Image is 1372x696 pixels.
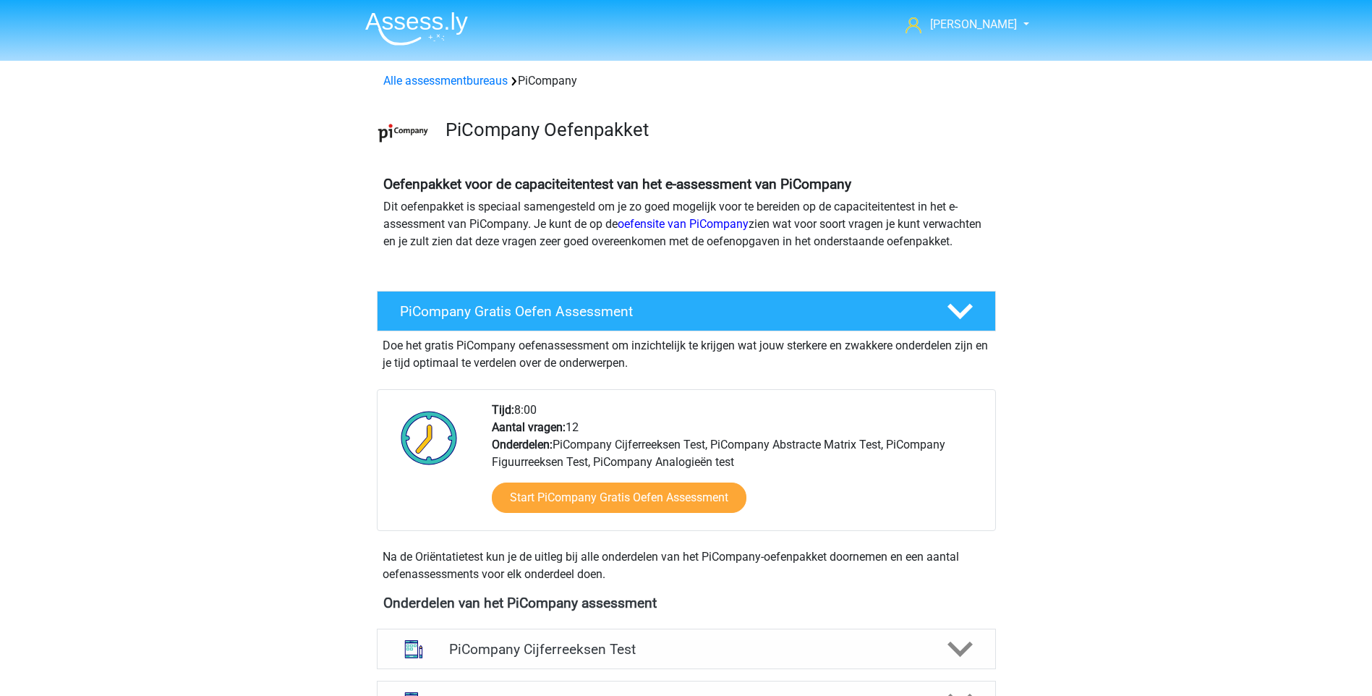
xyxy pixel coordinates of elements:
[618,217,749,231] a: oefensite van PiCompany
[481,402,994,530] div: 8:00 12 PiCompany Cijferreeksen Test, PiCompany Abstracte Matrix Test, PiCompany Figuurreeksen Te...
[446,119,984,141] h3: PiCompany Oefenpakket
[383,176,851,192] b: Oefenpakket voor de capaciteitentest van het e-assessment van PiCompany
[492,403,514,417] b: Tijd:
[378,107,429,158] img: picompany.png
[930,17,1017,31] span: [PERSON_NAME]
[400,303,924,320] h4: PiCompany Gratis Oefen Assessment
[377,548,996,583] div: Na de Oriëntatietest kun je de uitleg bij alle onderdelen van het PiCompany-oefenpakket doornemen...
[383,595,989,611] h4: Onderdelen van het PiCompany assessment
[449,641,923,658] h4: PiCompany Cijferreeksen Test
[492,483,746,513] a: Start PiCompany Gratis Oefen Assessment
[371,291,1002,331] a: PiCompany Gratis Oefen Assessment
[365,12,468,46] img: Assessly
[383,74,508,88] a: Alle assessmentbureaus
[395,630,433,668] img: cijferreeksen
[383,198,989,250] p: Dit oefenpakket is speciaal samengesteld om je zo goed mogelijk voor te bereiden op de capaciteit...
[378,72,995,90] div: PiCompany
[492,438,553,451] b: Onderdelen:
[377,331,996,372] div: Doe het gratis PiCompany oefenassessment om inzichtelijk te krijgen wat jouw sterkere en zwakkere...
[371,629,1002,669] a: cijferreeksen PiCompany Cijferreeksen Test
[900,16,1018,33] a: [PERSON_NAME]
[393,402,466,474] img: Klok
[492,420,566,434] b: Aantal vragen:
